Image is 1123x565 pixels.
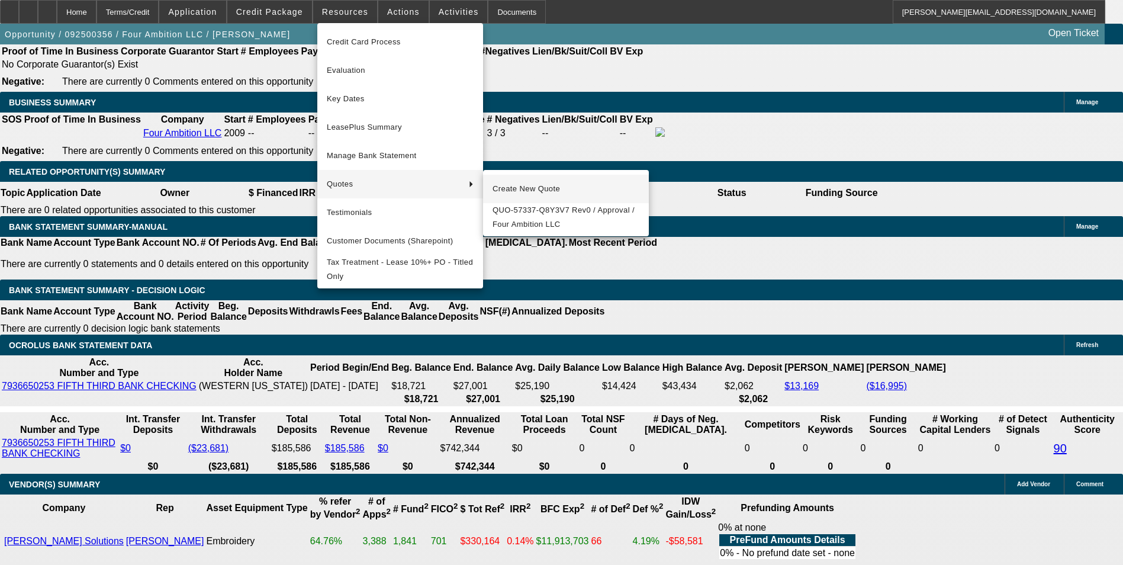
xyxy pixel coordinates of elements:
[327,92,474,106] span: Key Dates
[327,35,474,49] span: Credit Card Process
[327,255,474,284] span: Tax Treatment - Lease 10%+ PO - Titled Only
[327,149,474,163] span: Manage Bank Statement
[327,177,459,191] span: Quotes
[327,234,474,248] span: Customer Documents (Sharepoint)
[327,120,474,134] span: LeasePlus Summary
[327,206,474,220] span: Testimonials
[493,203,639,232] span: QUO-57337-Q8Y3V7 Rev0 / Approval / Four Ambition LLC
[493,182,639,196] span: Create New Quote
[327,63,474,78] span: Evaluation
